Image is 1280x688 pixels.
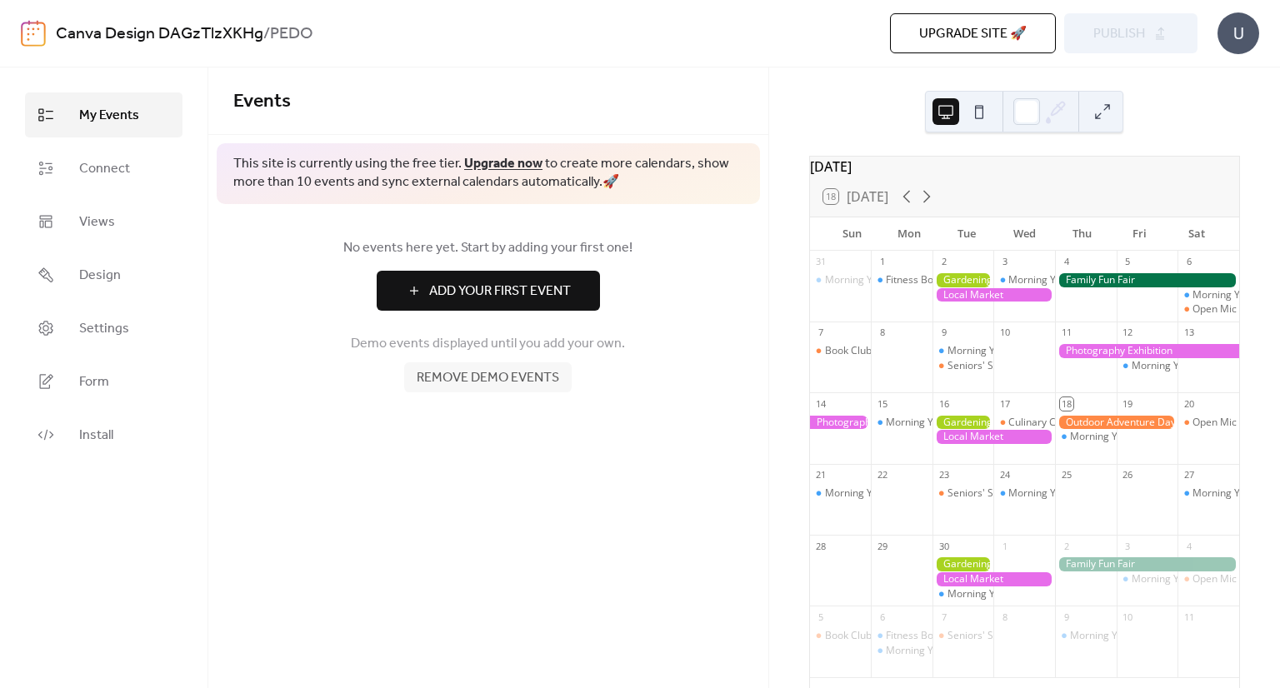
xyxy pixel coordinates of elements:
span: Form [79,372,109,392]
a: Design [25,252,182,297]
span: Add Your First Event [429,282,571,302]
div: 17 [998,397,1011,410]
div: 24 [998,469,1011,481]
span: This site is currently using the free tier. to create more calendars, show more than 10 events an... [233,155,743,192]
div: Morning Yoga Bliss [825,486,914,501]
div: 21 [815,469,827,481]
span: Demo events displayed until you add your own. [351,334,625,354]
span: Remove demo events [417,368,559,388]
div: 4 [1182,540,1195,552]
a: Settings [25,306,182,351]
div: Fitness Bootcamp [886,629,968,643]
span: Upgrade site 🚀 [919,24,1027,44]
div: Sun [823,217,881,251]
div: Morning Yoga Bliss [871,644,932,658]
div: Photography Exhibition [1055,344,1239,358]
div: Wed [996,217,1053,251]
div: 11 [1182,611,1195,623]
div: Open Mic Night [1177,302,1239,317]
div: 20 [1182,397,1195,410]
button: Remove demo events [404,362,572,392]
div: 8 [998,611,1011,623]
div: Mon [881,217,938,251]
div: 18 [1060,397,1072,410]
div: Morning Yoga Bliss [1008,273,1097,287]
div: Morning Yoga Bliss [1132,359,1221,373]
div: 31 [815,256,827,268]
div: Fitness Bootcamp [871,273,932,287]
div: 16 [937,397,950,410]
div: 4 [1060,256,1072,268]
a: My Events [25,92,182,137]
div: Seniors' Social Tea [947,359,1035,373]
span: Events [233,83,291,120]
div: Culinary Cooking Class [1008,416,1114,430]
span: Install [79,426,113,446]
div: Open Mic Night [1192,572,1264,586]
b: / [263,18,270,50]
button: Upgrade site 🚀 [890,13,1056,53]
div: Morning Yoga Bliss [1070,430,1159,444]
div: Family Fun Fair [1055,273,1239,287]
div: 13 [1182,327,1195,339]
div: Morning Yoga Bliss [947,587,1037,601]
div: Morning Yoga Bliss [947,344,1037,358]
div: 5 [815,611,827,623]
a: Canva Design DAGzTlzXKHg [56,18,263,50]
div: 12 [1122,327,1134,339]
div: Open Mic Night [1192,302,1264,317]
a: Upgrade now [464,151,542,177]
div: 11 [1060,327,1072,339]
div: Culinary Cooking Class [993,416,1055,430]
div: Morning Yoga Bliss [1177,486,1239,501]
div: Morning Yoga Bliss [932,344,994,358]
div: Morning Yoga Bliss [1117,572,1178,586]
span: My Events [79,106,139,126]
div: 2 [1060,540,1072,552]
div: Gardening Workshop [932,416,994,430]
div: 26 [1122,469,1134,481]
div: Seniors' Social Tea [947,486,1035,501]
div: Book Club Gathering [825,629,921,643]
div: 28 [815,540,827,552]
div: Gardening Workshop [932,273,994,287]
div: 15 [876,397,888,410]
div: Morning Yoga Bliss [886,416,975,430]
div: Seniors' Social Tea [932,486,994,501]
div: 27 [1182,469,1195,481]
a: Connect [25,146,182,191]
div: Fitness Bootcamp [871,629,932,643]
div: Morning Yoga Bliss [1055,629,1117,643]
div: Outdoor Adventure Day [1055,416,1177,430]
div: Photography Exhibition [810,416,872,430]
div: Fitness Bootcamp [886,273,968,287]
div: 19 [1122,397,1134,410]
button: Add Your First Event [377,271,600,311]
a: Form [25,359,182,404]
div: 1 [998,540,1011,552]
div: 22 [876,469,888,481]
div: 7 [815,327,827,339]
div: [DATE] [810,157,1239,177]
div: U [1217,12,1259,54]
div: Morning Yoga Bliss [1132,572,1221,586]
img: logo [21,20,46,47]
div: 9 [1060,611,1072,623]
div: 30 [937,540,950,552]
div: Book Club Gathering [810,629,872,643]
div: 25 [1060,469,1072,481]
div: Morning Yoga Bliss [932,587,994,601]
div: Open Mic Night [1192,416,1264,430]
div: Family Fun Fair [1055,557,1239,571]
div: Morning Yoga Bliss [1055,430,1117,444]
div: 1 [876,256,888,268]
div: Sat [1168,217,1226,251]
div: Seniors' Social Tea [932,359,994,373]
div: 23 [937,469,950,481]
div: Morning Yoga Bliss [810,486,872,501]
div: Tue [938,217,996,251]
b: PEDO [270,18,313,50]
div: Morning Yoga Bliss [886,644,975,658]
div: Morning Yoga Bliss [993,273,1055,287]
a: Install [25,412,182,457]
